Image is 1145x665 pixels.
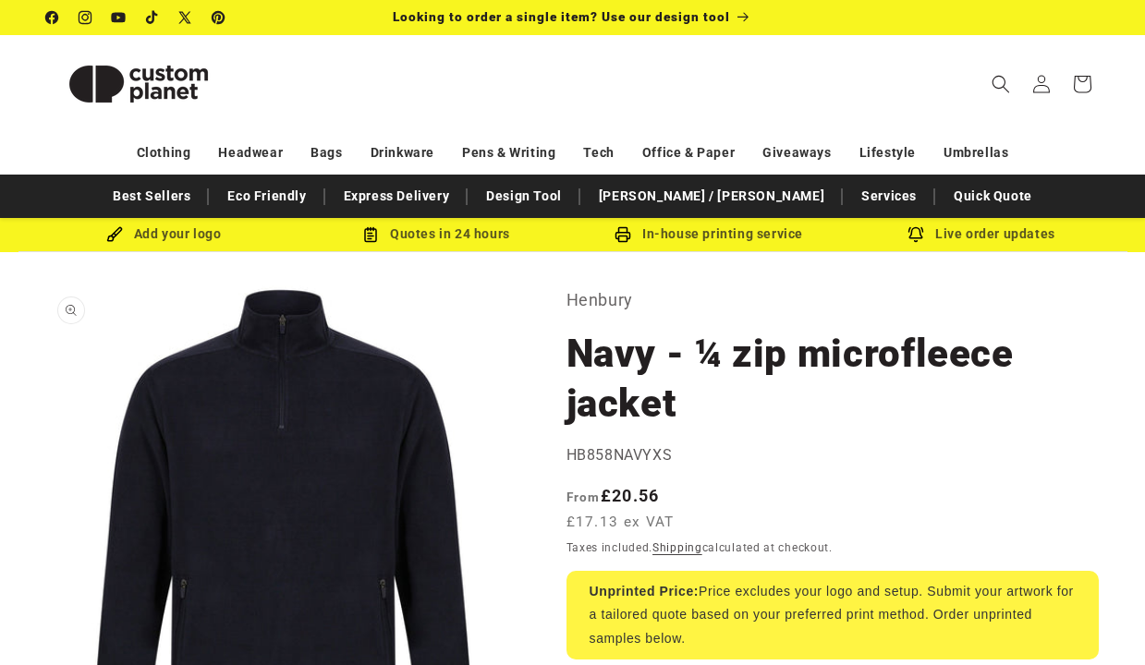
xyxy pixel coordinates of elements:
span: £17.13 ex VAT [566,512,675,533]
a: Headwear [218,137,283,169]
strong: Unprinted Price: [590,584,700,598]
span: Looking to order a single item? Use our design tool [393,9,730,24]
a: [PERSON_NAME] / [PERSON_NAME] [590,180,834,212]
a: Design Tool [477,180,571,212]
div: In-house printing service [573,223,846,246]
img: Order updates [907,226,924,243]
a: Clothing [137,137,191,169]
a: Giveaways [762,137,831,169]
a: Custom Planet [40,35,238,132]
img: Custom Planet [46,42,231,126]
a: Drinkware [371,137,434,169]
a: Services [852,180,926,212]
a: Umbrellas [944,137,1008,169]
div: Quotes in 24 hours [300,223,573,246]
a: Quick Quote [944,180,1041,212]
img: Order Updates Icon [362,226,379,243]
p: Henbury [566,285,1099,315]
a: Shipping [652,541,702,554]
div: Live order updates [846,223,1118,246]
a: Eco Friendly [218,180,315,212]
a: Tech [583,137,614,169]
a: Pens & Writing [462,137,555,169]
a: Office & Paper [642,137,735,169]
span: HB858NAVYXS [566,446,673,464]
span: From [566,490,601,504]
div: Taxes included. calculated at checkout. [566,538,1099,557]
div: Add your logo [28,223,300,246]
a: Express Delivery [335,180,459,212]
img: Brush Icon [106,226,123,243]
a: Lifestyle [859,137,916,169]
a: Best Sellers [104,180,200,212]
summary: Search [981,64,1021,104]
a: Bags [311,137,342,169]
strong: £20.56 [566,486,660,505]
div: Price excludes your logo and setup. Submit your artwork for a tailored quote based on your prefer... [566,571,1099,659]
iframe: Chat Widget [1053,576,1145,665]
h1: Navy - ¼ zip microfleece jacket [566,329,1099,429]
img: In-house printing [615,226,631,243]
